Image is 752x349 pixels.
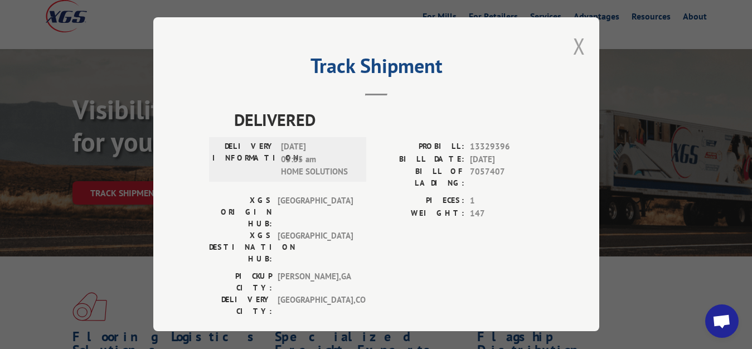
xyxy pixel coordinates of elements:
div: Open chat [705,304,739,338]
button: Close modal [573,31,585,61]
span: [GEOGRAPHIC_DATA] [278,230,353,265]
label: DELIVERY CITY: [209,294,272,317]
span: [DATE] 05:35 am HOME SOLUTIONS [281,140,356,178]
span: [PERSON_NAME] , GA [278,270,353,294]
label: WEIGHT: [376,207,464,220]
label: PIECES: [376,195,464,207]
label: BILL OF LADING: [376,166,464,189]
label: DELIVERY INFORMATION: [212,140,275,178]
label: XGS ORIGIN HUB: [209,195,272,230]
label: XGS DESTINATION HUB: [209,230,272,265]
span: 7057407 [470,166,544,189]
span: [GEOGRAPHIC_DATA] , CO [278,294,353,317]
label: BILL DATE: [376,153,464,166]
span: 13329396 [470,140,544,153]
span: [DATE] [470,153,544,166]
label: PICKUP CITY: [209,270,272,294]
span: DELIVERED [234,107,544,132]
span: [GEOGRAPHIC_DATA] [278,195,353,230]
h2: Track Shipment [209,58,544,79]
label: PROBILL: [376,140,464,153]
span: 147 [470,207,544,220]
span: 1 [470,195,544,207]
